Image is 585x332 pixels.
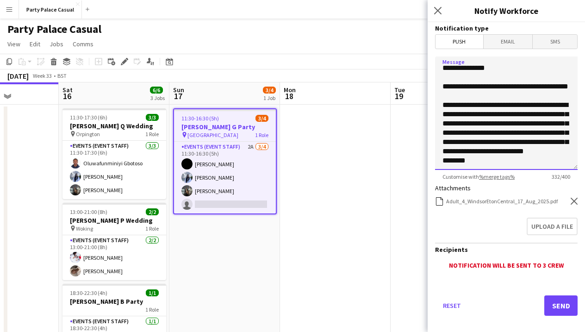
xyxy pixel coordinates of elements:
[57,72,67,79] div: BST
[394,86,405,94] span: Tue
[70,208,107,215] span: 13:00-21:00 (8h)
[435,184,471,192] label: Attachments
[70,114,107,121] span: 11:30-17:30 (6h)
[173,86,184,94] span: Sun
[544,295,578,316] button: Send
[61,91,73,101] span: 16
[31,72,54,79] span: Week 33
[436,35,483,49] span: Push
[145,306,159,313] span: 1 Role
[435,295,468,316] button: Reset
[62,141,166,199] app-card-role: Events (Event Staff)3/311:30-17:30 (6h)Oluwafunminiyi Gbotoso[PERSON_NAME][PERSON_NAME]
[172,91,184,101] span: 17
[62,216,166,225] h3: [PERSON_NAME] P Wedding
[62,235,166,280] app-card-role: Events (Event Staff)2/213:00-21:00 (8h)[PERSON_NAME][PERSON_NAME]
[26,38,44,50] a: Edit
[479,173,515,180] a: %merge tags%
[435,173,522,180] span: Customise with
[282,91,296,101] span: 18
[62,203,166,280] app-job-card: 13:00-21:00 (8h)2/2[PERSON_NAME] P Wedding Woking1 RoleEvents (Event Staff)2/213:00-21:00 (8h)[PE...
[7,22,101,36] h1: Party Palace Casual
[435,24,578,32] h3: Notification type
[428,5,585,17] h3: Notify Workforce
[150,94,165,101] div: 3 Jobs
[69,38,97,50] a: Comms
[484,35,533,49] span: Email
[62,86,73,94] span: Sat
[173,108,277,214] app-job-card: 11:30-16:30 (5h)3/4[PERSON_NAME] G Party [GEOGRAPHIC_DATA]1 RoleEvents (Event Staff)2A3/411:30-16...
[435,261,578,269] div: Notification will be sent to 3 crew
[255,115,268,122] span: 3/4
[446,198,558,205] div: Adult_4_WindsorEtonCentral_17_Aug_2025.pdf
[62,297,166,306] h3: [PERSON_NAME] B Party
[62,108,166,199] app-job-card: 11:30-17:30 (6h)3/3[PERSON_NAME] Q Wedding Orpington1 RoleEvents (Event Staff)3/311:30-17:30 (6h)...
[435,245,578,254] h3: Recipients
[146,289,159,296] span: 1/1
[46,38,67,50] a: Jobs
[146,208,159,215] span: 2/2
[527,218,578,235] button: Upload a file
[50,40,63,48] span: Jobs
[145,131,159,138] span: 1 Role
[174,123,276,131] h3: [PERSON_NAME] G Party
[393,91,405,101] span: 19
[19,0,82,19] button: Party Palace Casual
[187,132,238,138] span: [GEOGRAPHIC_DATA]
[73,40,93,48] span: Comms
[181,115,219,122] span: 11:30-16:30 (5h)
[30,40,40,48] span: Edit
[7,40,20,48] span: View
[145,225,159,232] span: 1 Role
[263,94,275,101] div: 1 Job
[150,87,163,94] span: 6/6
[70,289,107,296] span: 18:30-22:30 (4h)
[76,225,93,232] span: Woking
[146,114,159,121] span: 3/3
[62,122,166,130] h3: [PERSON_NAME] Q Wedding
[544,173,578,180] span: 332 / 400
[76,131,100,138] span: Orpington
[263,87,276,94] span: 3/4
[7,71,29,81] div: [DATE]
[4,38,24,50] a: View
[533,35,577,49] span: SMS
[284,86,296,94] span: Mon
[174,142,276,213] app-card-role: Events (Event Staff)2A3/411:30-16:30 (5h)[PERSON_NAME][PERSON_NAME][PERSON_NAME]
[255,132,268,138] span: 1 Role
